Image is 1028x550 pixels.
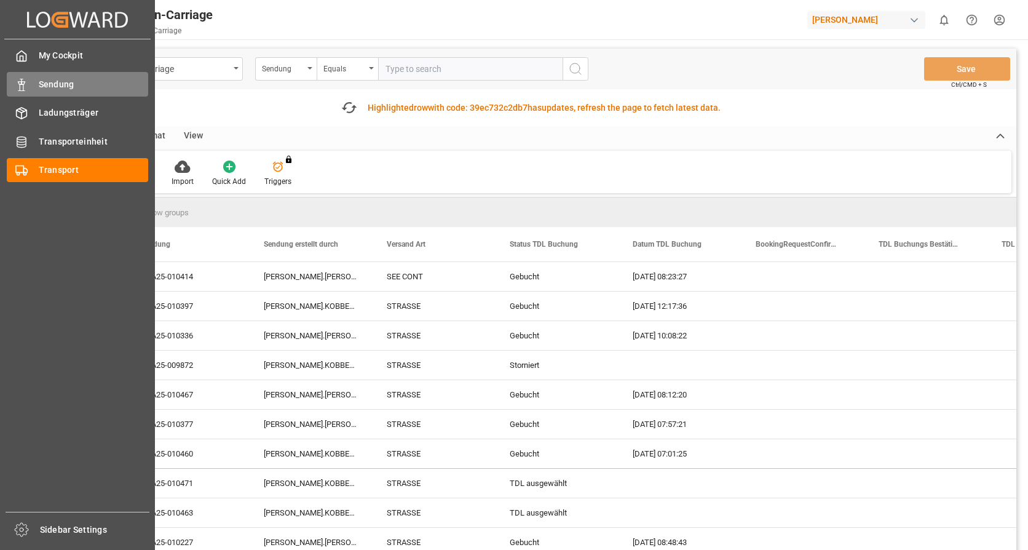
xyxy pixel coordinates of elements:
[249,498,372,527] div: [PERSON_NAME].KOBBENBRING
[618,380,741,409] div: [DATE] 08:12:20
[126,262,249,291] div: QKA25-010414
[470,103,528,113] span: 39ec732c2db7
[372,262,495,291] div: SEE CONT
[7,101,148,125] a: Ladungsträger
[510,381,603,409] div: Gebucht
[262,60,304,74] div: Sendung
[172,176,194,187] div: Import
[618,439,741,468] div: [DATE] 07:01:25
[378,57,563,81] input: Type to search
[126,469,249,498] div: QKA25-010471
[930,6,958,34] button: show 0 new notifications
[7,72,148,96] a: Sendung
[510,263,603,291] div: Gebucht
[175,126,212,147] div: View
[618,410,741,439] div: [DATE] 07:57:21
[372,292,495,321] div: STRASSE
[879,240,961,249] span: TDL Buchungs Bestätigungs Datum
[372,498,495,527] div: STRASSE
[510,322,603,350] div: Gebucht
[249,380,372,409] div: [PERSON_NAME].[PERSON_NAME]
[249,321,372,350] div: [PERSON_NAME].[PERSON_NAME]
[528,103,542,113] span: has
[39,78,149,91] span: Sendung
[510,292,603,321] div: Gebucht
[387,240,425,249] span: Versand Art
[126,351,249,380] div: QKA25-009872
[510,240,578,249] span: Status TDL Buchung
[372,410,495,439] div: STRASSE
[323,60,365,74] div: Equals
[249,439,372,468] div: [PERSON_NAME].KOBBENBRING
[618,262,741,291] div: [DATE] 08:23:27
[141,240,170,249] span: Sendung
[39,106,149,119] span: Ladungsträger
[510,440,603,468] div: Gebucht
[7,44,148,68] a: My Cockpit
[924,57,1010,81] button: Save
[951,80,987,89] span: Ctrl/CMD + S
[249,351,372,380] div: [PERSON_NAME].KOBBENBRING
[372,439,495,468] div: STRASSE
[249,410,372,439] div: [PERSON_NAME].[PERSON_NAME]
[510,499,603,527] div: TDL ausgewählt
[372,469,495,498] div: STRASSE
[958,6,986,34] button: Help Center
[368,102,721,114] div: Highlighted with code: updates, refresh the page to fetch latest data.
[633,240,702,249] span: Datum TDL Buchung
[317,57,378,81] button: open menu
[126,498,249,527] div: QKA25-010463
[126,292,249,321] div: QKA25-010397
[249,292,372,321] div: [PERSON_NAME].KOBBENBRING
[372,351,495,380] div: STRASSE
[249,262,372,291] div: [PERSON_NAME].[PERSON_NAME]
[126,439,249,468] div: QKA25-010460
[510,351,603,380] div: Storniert
[264,240,338,249] span: Sendung erstellt durch
[40,524,150,536] span: Sidebar Settings
[39,135,149,148] span: Transporteinheit
[39,49,149,62] span: My Cockpit
[510,410,603,439] div: Gebucht
[7,158,148,182] a: Transport
[372,380,495,409] div: STRASSE
[212,176,246,187] div: Quick Add
[255,57,317,81] button: open menu
[563,57,588,81] button: search button
[510,469,603,498] div: TDL ausgewählt
[249,469,372,498] div: [PERSON_NAME].KOBBENBRING
[372,321,495,350] div: STRASSE
[39,164,149,177] span: Transport
[126,410,249,439] div: QKA25-010377
[414,103,428,113] span: row
[618,292,741,321] div: [DATE] 12:17:36
[7,129,148,153] a: Transporteinheit
[807,8,930,31] button: [PERSON_NAME]
[807,11,925,29] div: [PERSON_NAME]
[126,380,249,409] div: QKA25-010467
[126,321,249,350] div: QKA25-010336
[618,321,741,350] div: [DATE] 10:08:22
[756,240,838,249] span: BookingRequestConfirmation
